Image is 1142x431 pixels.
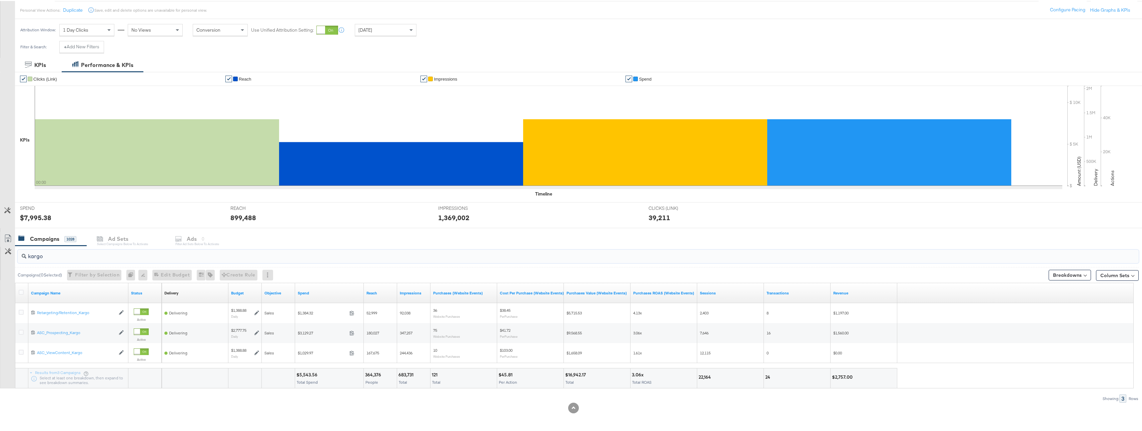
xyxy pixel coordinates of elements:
[433,347,437,352] span: 10
[63,6,83,12] button: Duplicate
[131,26,151,32] span: No Views
[366,349,379,354] span: 167,675
[169,329,187,334] span: Delivering
[31,289,126,295] a: Your campaign name.
[298,349,347,354] span: $1,029.97
[231,313,238,317] sub: Daily
[767,349,769,354] span: 0
[1045,3,1090,15] button: Configure Pacing
[366,329,379,334] span: 180,027
[565,379,574,384] span: Total
[296,371,319,377] div: $5,543.56
[164,289,178,295] div: Delivery
[399,379,407,384] span: Total
[433,353,460,357] sub: Website Purchases
[400,309,410,314] span: 92,038
[230,212,256,221] div: 899,488
[499,379,517,384] span: Per Action
[64,43,67,49] strong: +
[20,204,70,211] span: SPEND
[231,353,238,357] sub: Daily
[37,309,115,315] a: Retargeting/Retention_Kargo
[1109,169,1115,185] text: Actions
[225,75,232,81] a: ✔
[366,289,394,295] a: The number of people your ad was served to.
[420,75,427,81] a: ✔
[365,379,378,384] span: People
[366,309,377,314] span: 52,999
[264,309,274,314] span: Sales
[566,289,628,295] a: The total value of the purchase actions tracked by your Custom Audience pixel on your website aft...
[64,235,76,241] div: 1028
[500,289,564,295] a: The average cost for each purchase tracked by your Custom Audience pixel on your website after pe...
[30,234,59,242] div: Campaigns
[400,349,412,354] span: 244,436
[20,136,30,142] div: KPIs
[626,75,632,81] a: ✔
[700,329,709,334] span: 7,646
[433,307,437,312] span: 36
[239,76,251,81] span: Reach
[498,371,514,377] div: $45.81
[134,316,149,321] label: Active
[1119,393,1126,402] div: 3
[134,336,149,341] label: Active
[400,289,428,295] a: The number of times your ad was served. On mobile apps an ad is counted as served the first time ...
[535,190,552,196] div: Timeline
[433,313,460,317] sub: Website Purchases
[639,76,652,81] span: Spend
[20,75,27,81] a: ✔
[59,40,104,52] button: +Add New Filters
[633,329,642,334] span: 3.06x
[264,289,292,295] a: Your campaign's objective.
[633,349,642,354] span: 1.61x
[833,349,842,354] span: $0.00
[767,309,769,314] span: 8
[63,26,88,32] span: 1 Day Clicks
[94,7,207,12] div: Save, edit and delete options are unavailable for personal view.
[37,329,115,335] a: ASC_Prospecting_Kargo
[432,371,439,377] div: 121
[500,307,510,312] span: $38.45
[500,353,517,357] sub: Per Purchase
[765,373,772,379] div: 24
[37,349,115,355] a: ASC_ViewContent_Kargo
[134,356,149,361] label: Active
[126,269,138,279] div: 0
[231,333,238,337] sub: Daily
[131,289,159,295] a: Shows the current state of your Ad Campaign.
[699,373,713,379] div: 22,164
[169,309,187,314] span: Delivering
[566,329,582,334] span: $9,568.55
[169,349,187,354] span: Delivering
[1076,156,1082,185] text: Amount (USD)
[264,349,274,354] span: Sales
[438,212,469,221] div: 1,369,002
[34,60,46,68] div: KPIs
[297,379,318,384] span: Total Spend
[565,371,588,377] div: $16,942.17
[26,246,1032,259] input: Search Campaigns by Name, ID or Objective
[700,289,761,295] a: Sessions - GA Sessions - The total number of sessions
[700,309,709,314] span: 2,403
[231,347,246,352] div: $1,388.88
[833,329,849,334] span: $1,560.00
[33,76,57,81] span: Clicks (Link)
[633,309,642,314] span: 4.13x
[231,307,246,312] div: $1,388.88
[632,379,652,384] span: Total ROAS
[833,309,849,314] span: $1,197.00
[358,26,372,32] span: [DATE]
[700,349,711,354] span: 12,115
[500,327,510,332] span: $41.72
[1102,395,1119,400] div: Showing:
[398,371,415,377] div: 683,731
[833,289,895,295] a: Transaction Revenue - The total sale revenue (excluding shipping and tax) of the transaction
[1128,395,1139,400] div: Rows
[767,289,828,295] a: Transactions - The total number of transactions
[298,329,347,334] span: $3,129.27
[81,60,133,68] div: Performance & KPIs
